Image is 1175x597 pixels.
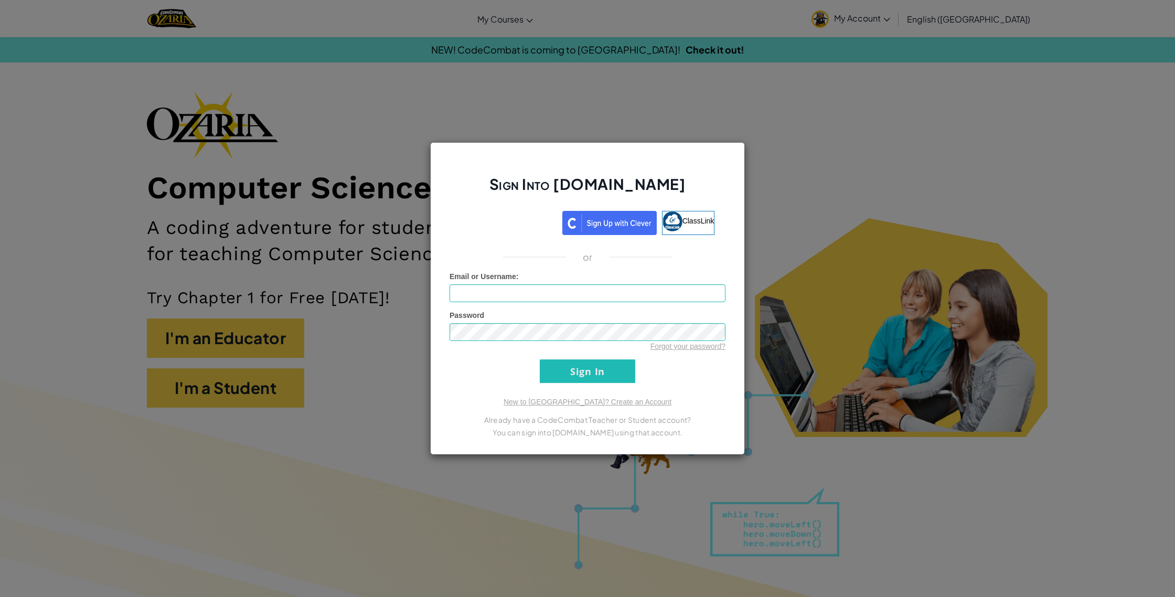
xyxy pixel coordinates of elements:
[450,174,725,205] h2: Sign Into [DOMAIN_NAME]
[455,210,562,233] iframe: Sign in with Google Button
[504,398,671,406] a: New to [GEOGRAPHIC_DATA]? Create an Account
[562,211,657,235] img: clever_sso_button@2x.png
[682,217,714,225] span: ClassLink
[450,426,725,439] p: You can sign into [DOMAIN_NAME] using that account.
[450,413,725,426] p: Already have a CodeCombat Teacher or Student account?
[650,342,725,350] a: Forgot your password?
[583,251,593,263] p: or
[450,271,519,282] label: :
[450,311,484,319] span: Password
[540,359,635,383] input: Sign In
[663,211,682,231] img: classlink-logo-small.png
[450,272,516,281] span: Email or Username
